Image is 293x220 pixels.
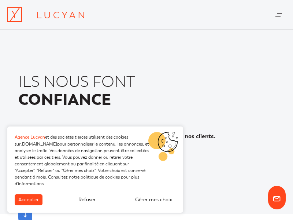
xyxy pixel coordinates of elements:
strong: confiance [18,89,111,110]
button: Accepter [15,194,42,205]
a: [DOMAIN_NAME] [21,142,57,147]
aside: Bannière de cookies GDPR [7,126,183,213]
button: Refuser [75,194,99,205]
p: et des sociétés tierces utilisent des cookies sur pour personnaliser le contenu, les annonces, et... [15,134,150,187]
button: Gérer mes choix [131,194,176,205]
span: Ils nous font [18,73,135,91]
strong: Agence Lucyan [15,135,45,140]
